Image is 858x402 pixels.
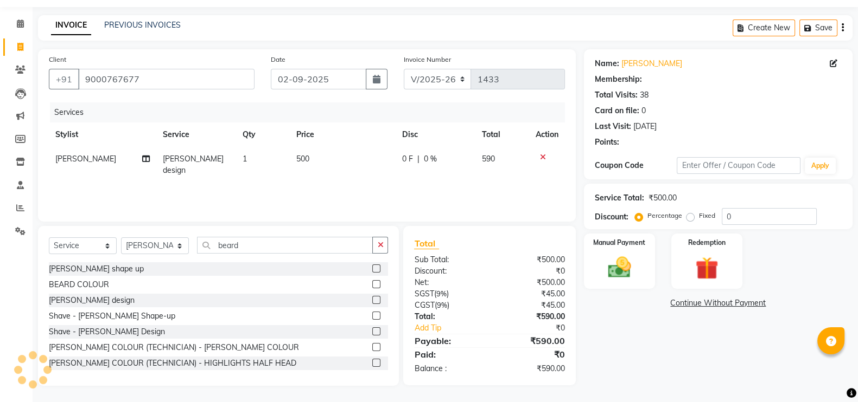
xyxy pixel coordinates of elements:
span: [PERSON_NAME] [55,154,116,164]
div: Service Total: [595,192,644,204]
div: ₹45.00 [490,288,573,300]
th: Total [475,122,529,147]
div: ₹590.00 [490,311,573,322]
div: ( ) [406,300,490,311]
button: Save [799,20,837,36]
label: Percentage [647,211,682,221]
img: _gift.svg [688,254,725,282]
span: 0 % [424,153,437,165]
div: ₹500.00 [490,277,573,288]
div: Payable: [406,334,490,347]
span: 0 F [402,153,413,165]
span: Total [414,238,439,249]
div: Membership: [595,74,642,85]
div: ( ) [406,288,490,300]
a: INVOICE [51,16,91,35]
span: 590 [482,154,495,164]
div: ₹0 [490,348,573,361]
span: 9% [436,301,447,309]
button: Create New [733,20,795,36]
div: ₹500.00 [490,254,573,265]
label: Redemption [688,238,726,248]
span: 9% [436,289,446,298]
div: [DATE] [633,121,657,132]
th: Stylist [49,122,156,147]
div: Points: [595,137,619,148]
th: Service [156,122,236,147]
div: BEARD COLOUR [49,279,109,290]
div: ₹500.00 [649,192,677,204]
a: PREVIOUS INVOICES [104,20,181,30]
input: Enter Offer / Coupon Code [677,157,800,174]
div: Net: [406,277,490,288]
th: Disc [396,122,475,147]
label: Fixed [699,211,715,221]
div: Services [50,102,573,122]
span: CGST [414,300,434,310]
th: Price [290,122,396,147]
th: Qty [236,122,289,147]
div: Name: [595,58,619,69]
span: SGST [414,289,434,299]
div: Discount: [406,265,490,277]
div: 0 [641,105,646,116]
div: Shave - [PERSON_NAME] Shape-up [49,310,175,322]
a: [PERSON_NAME] [621,58,682,69]
a: Add Tip [406,322,503,334]
div: 38 [640,89,649,101]
div: Total Visits: [595,89,638,101]
input: Search or Scan [197,237,373,254]
div: Paid: [406,348,490,361]
div: [PERSON_NAME] COLOUR (TECHNICIAN) - [PERSON_NAME] COLOUR [49,342,299,353]
div: [PERSON_NAME] shape up [49,263,144,275]
button: +91 [49,69,79,89]
div: Card on file: [595,105,639,116]
span: 500 [296,154,309,164]
div: ₹590.00 [490,334,573,347]
div: Coupon Code [595,160,677,171]
span: [PERSON_NAME] design [163,154,224,175]
div: Last Visit: [595,121,631,132]
span: 1 [243,154,247,164]
img: _cash.svg [601,254,638,281]
div: ₹590.00 [490,363,573,374]
label: Invoice Number [404,55,451,64]
div: ₹0 [490,265,573,277]
div: Discount: [595,211,628,223]
div: [PERSON_NAME] COLOUR (TECHNICIAN) - HIGHLIGHTS HALF HEAD [49,358,296,369]
div: Balance : [406,363,490,374]
input: Search by Name/Mobile/Email/Code [78,69,255,89]
label: Client [49,55,66,64]
th: Action [529,122,565,147]
button: Apply [805,158,836,174]
div: ₹45.00 [490,300,573,311]
div: [PERSON_NAME] design [49,295,135,306]
div: Shave - [PERSON_NAME] Design [49,326,165,338]
label: Manual Payment [593,238,645,248]
span: | [417,153,420,165]
label: Date [271,55,285,64]
div: Total: [406,311,490,322]
a: Continue Without Payment [586,297,850,309]
div: Sub Total: [406,254,490,265]
div: ₹0 [504,322,573,334]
